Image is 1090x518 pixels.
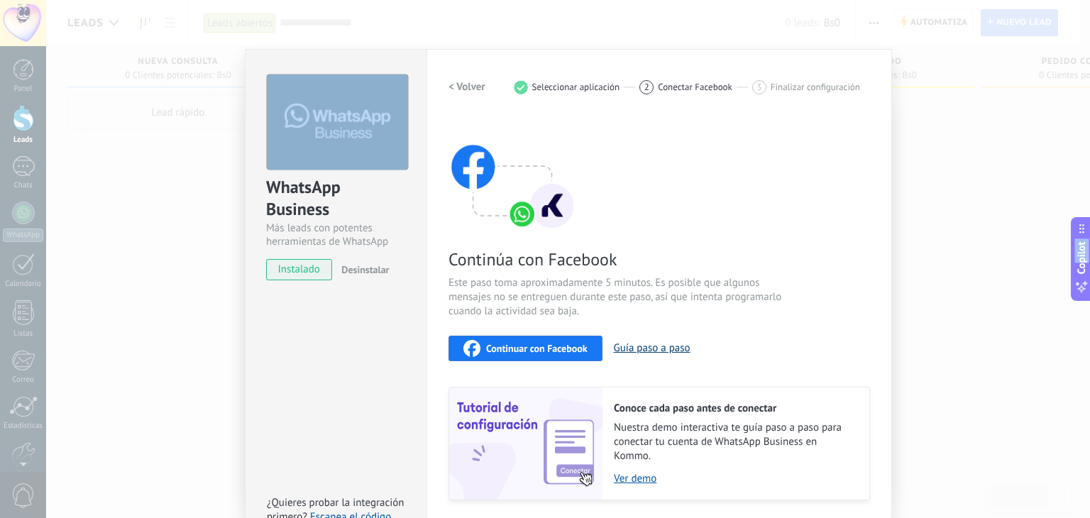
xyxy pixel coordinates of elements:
button: Desinstalar [336,259,389,280]
span: Conectar Facebook [658,82,732,92]
span: Desinstalar [341,263,389,276]
button: Continuar con Facebook [448,336,602,361]
button: Guía paso a paso [614,341,690,355]
div: WhatsApp Business [266,176,406,221]
span: Seleccionar aplicación [532,82,620,92]
a: Ver demo [614,472,855,485]
h2: < Volver [448,80,485,94]
span: Nuestra demo interactiva te guía paso a paso para conectar tu cuenta de WhatsApp Business en Kommo. [614,421,855,463]
span: 2 [644,81,649,93]
button: < Volver [448,75,485,100]
img: connect with facebook [448,117,576,231]
h2: Conoce cada paso antes de conectar [614,402,855,415]
div: Más leads con potentes herramientas de WhatsApp [266,221,406,248]
span: Continúa con Facebook [448,248,786,270]
span: Continuar con Facebook [486,343,588,353]
span: Copilot [1074,242,1089,275]
span: 3 [756,81,761,93]
img: logo_main.png [267,75,408,170]
span: Finalizar configuración [771,82,860,92]
span: Este paso toma aproximadamente 5 minutos. Es posible que algunos mensajes no se entreguen durante... [448,276,786,319]
span: instalado [267,259,331,280]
